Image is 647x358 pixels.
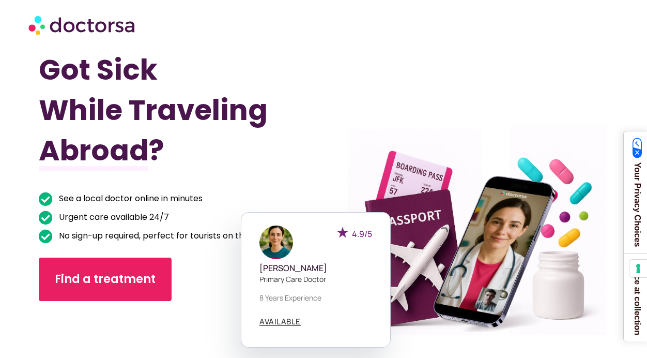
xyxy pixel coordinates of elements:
h1: Got Sick While Traveling Abroad? [39,50,281,171]
p: 8 years experience [259,292,372,303]
span: 4.9/5 [352,228,372,240]
span: Find a treatment [55,271,156,288]
p: Primary care doctor [259,274,372,285]
span: See a local doctor online in minutes [56,191,203,206]
span: AVAILABLE [259,318,301,325]
span: No sign-up required, perfect for tourists on the go [56,229,261,243]
a: Find a treatment [39,258,172,301]
h5: [PERSON_NAME] [259,263,372,273]
a: AVAILABLE [259,318,301,326]
span: Urgent care available 24/7 [56,210,169,225]
button: Your consent preferences for tracking technologies [629,260,647,277]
